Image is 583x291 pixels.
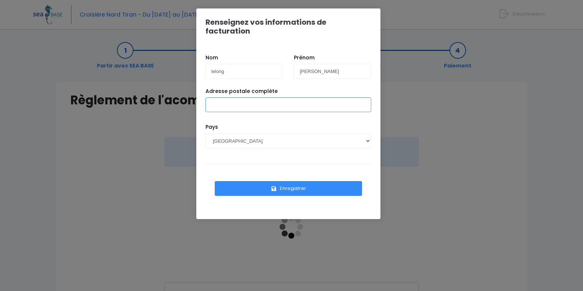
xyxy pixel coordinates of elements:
[206,54,218,62] label: Nom
[215,181,362,196] button: Enregistrer
[206,18,371,35] h1: Renseignez vos informations de facturation
[206,87,278,95] label: Adresse postale complète
[206,123,218,131] label: Pays
[294,54,315,62] label: Prénom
